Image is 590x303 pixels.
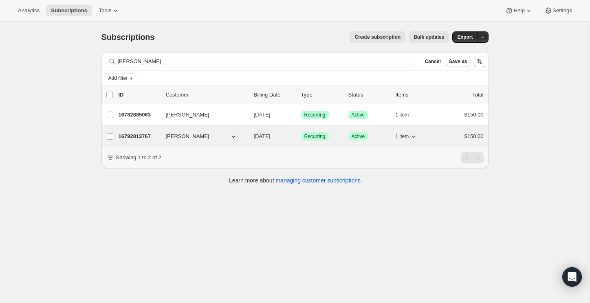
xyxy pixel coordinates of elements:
[414,34,444,40] span: Bulk updates
[425,58,440,65] span: Cancel
[513,7,524,14] span: Help
[396,133,409,140] span: 1 item
[99,7,111,14] span: Tools
[166,111,209,119] span: [PERSON_NAME]
[350,31,405,43] button: Create subscription
[421,57,444,66] button: Cancel
[119,91,159,99] p: ID
[161,108,242,121] button: [PERSON_NAME]
[116,154,161,162] p: Showing 1 to 2 of 2
[304,112,326,118] span: Recurring
[119,91,484,99] div: IDCustomerBilling DateTypeStatusItemsTotal
[119,111,159,119] p: 16782885063
[105,73,137,83] button: Add filter
[254,133,271,139] span: [DATE]
[13,5,44,16] button: Analytics
[304,133,326,140] span: Recurring
[46,5,92,16] button: Subscriptions
[118,56,417,67] input: Filter subscribers
[166,132,209,141] span: [PERSON_NAME]
[352,112,365,118] span: Active
[229,176,361,184] p: Learn more about
[18,7,40,14] span: Analytics
[94,5,124,16] button: Tools
[108,75,128,81] span: Add filter
[472,91,483,99] p: Total
[396,112,409,118] span: 1 item
[101,33,155,42] span: Subscriptions
[562,267,582,287] div: Open Intercom Messenger
[474,56,485,67] button: Sort the results
[465,133,484,139] span: $150.00
[446,57,471,66] button: Save as
[396,109,418,121] button: 1 item
[396,131,418,142] button: 1 item
[51,7,87,14] span: Subscriptions
[119,132,159,141] p: 16792813767
[409,31,449,43] button: Bulk updates
[161,130,242,143] button: [PERSON_NAME]
[452,31,478,43] button: Export
[352,133,365,140] span: Active
[396,91,436,99] div: Items
[457,34,473,40] span: Export
[119,109,484,121] div: 16782885063[PERSON_NAME][DATE]SuccessRecurringSuccessActive1 item$150.00
[254,112,271,118] span: [DATE]
[449,58,467,65] span: Save as
[354,34,401,40] span: Create subscription
[348,91,389,99] p: Status
[166,91,247,99] p: Customer
[461,152,484,163] nav: Pagination
[275,177,361,184] a: managing customer subscriptions
[539,5,577,16] button: Settings
[553,7,572,14] span: Settings
[500,5,537,16] button: Help
[301,91,342,99] div: Type
[254,91,295,99] p: Billing Date
[465,112,484,118] span: $150.00
[119,131,484,142] div: 16792813767[PERSON_NAME][DATE]SuccessRecurringSuccessActive1 item$150.00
